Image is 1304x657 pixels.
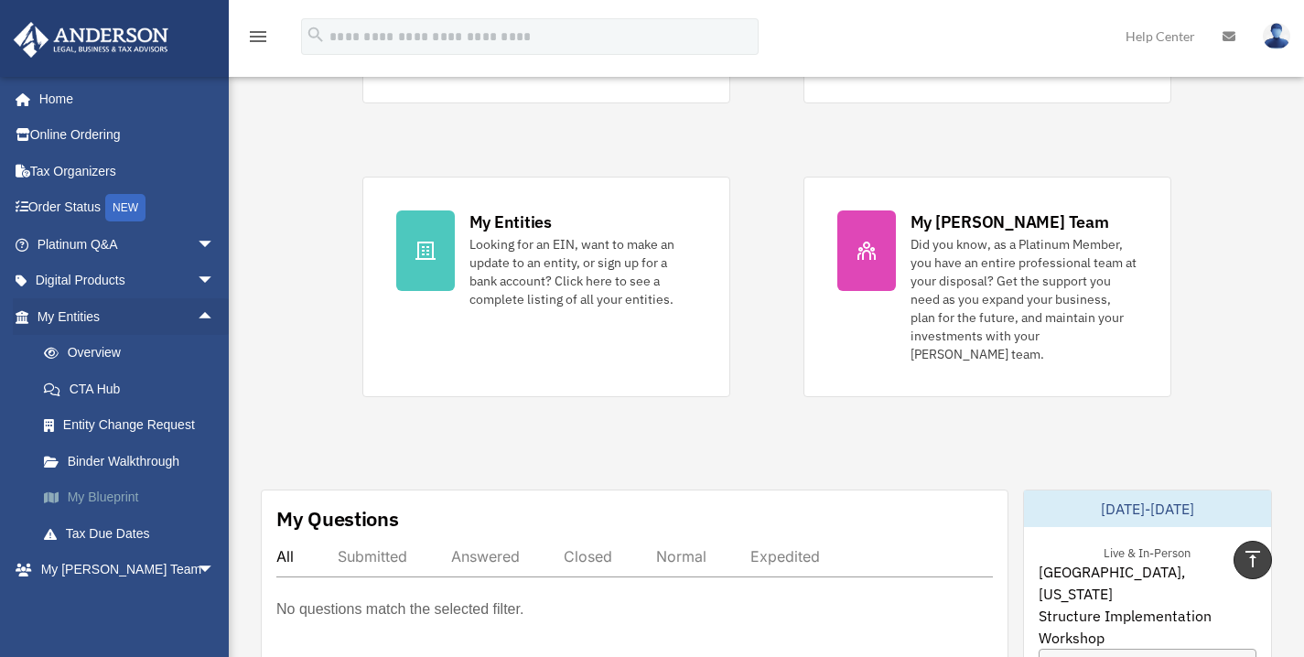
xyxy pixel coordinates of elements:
span: arrow_drop_down [197,552,233,589]
span: Structure Implementation Workshop [1039,605,1256,649]
div: Answered [451,547,520,565]
a: Platinum Q&Aarrow_drop_down [13,226,242,263]
div: My [PERSON_NAME] Team [911,210,1109,233]
span: [GEOGRAPHIC_DATA], [US_STATE] [1039,561,1256,605]
a: Binder Walkthrough [26,443,242,479]
div: Submitted [338,547,407,565]
span: arrow_drop_down [197,587,233,625]
span: arrow_drop_up [197,298,233,336]
img: User Pic [1263,23,1290,49]
a: My Documentsarrow_drop_down [13,587,242,624]
div: Looking for an EIN, want to make an update to an entity, or sign up for a bank account? Click her... [469,235,696,308]
div: NEW [105,194,145,221]
a: Digital Productsarrow_drop_down [13,263,242,299]
a: menu [247,32,269,48]
a: My Entitiesarrow_drop_up [13,298,242,335]
p: No questions match the selected filter. [276,597,523,622]
span: arrow_drop_down [197,263,233,300]
a: My [PERSON_NAME] Teamarrow_drop_down [13,552,242,588]
div: Did you know, as a Platinum Member, you have an entire professional team at your disposal? Get th... [911,235,1137,363]
a: Home [13,81,233,117]
a: CTA Hub [26,371,242,407]
a: My Entities Looking for an EIN, want to make an update to an entity, or sign up for a bank accoun... [362,177,730,397]
a: My Blueprint [26,479,242,516]
a: Overview [26,335,242,372]
a: vertical_align_top [1234,541,1272,579]
a: Tax Due Dates [26,515,242,552]
div: Normal [656,547,706,565]
div: My Entities [469,210,552,233]
div: Live & In-Person [1089,542,1205,561]
a: Tax Organizers [13,153,242,189]
a: Online Ordering [13,117,242,154]
i: search [306,25,326,45]
div: [DATE]-[DATE] [1024,490,1271,527]
div: My Questions [276,505,399,533]
i: vertical_align_top [1242,548,1264,570]
div: All [276,547,294,565]
a: Entity Change Request [26,407,242,444]
div: Closed [564,547,612,565]
a: My [PERSON_NAME] Team Did you know, as a Platinum Member, you have an entire professional team at... [803,177,1171,397]
div: Expedited [750,547,820,565]
span: arrow_drop_down [197,226,233,264]
i: menu [247,26,269,48]
a: Order StatusNEW [13,189,242,227]
img: Anderson Advisors Platinum Portal [8,22,174,58]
